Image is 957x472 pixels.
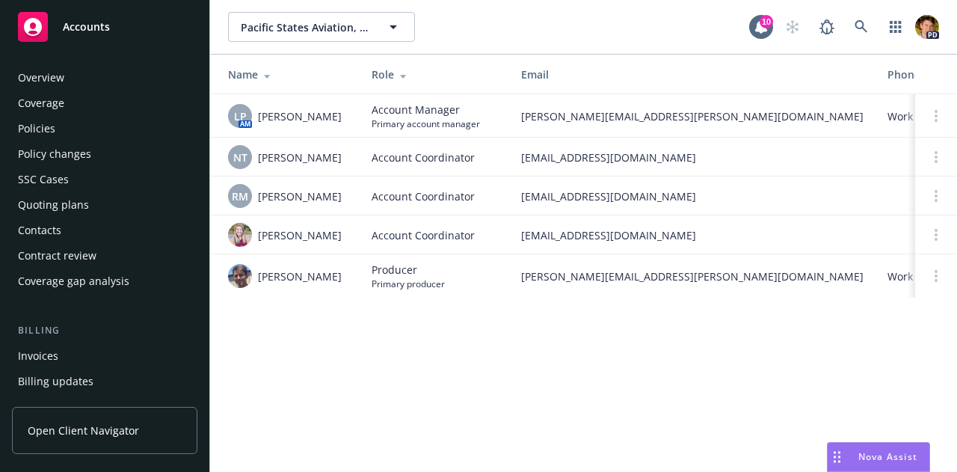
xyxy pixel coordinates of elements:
div: Quoting plans [18,193,89,217]
span: RM [232,189,248,204]
span: [EMAIL_ADDRESS][DOMAIN_NAME] [521,189,864,204]
div: Name [228,67,348,82]
a: Accounts [12,6,197,48]
span: [PERSON_NAME][EMAIL_ADDRESS][PERSON_NAME][DOMAIN_NAME] [521,108,864,124]
a: Policies [12,117,197,141]
div: Billing updates [18,370,93,393]
img: photo [228,223,252,247]
span: [EMAIL_ADDRESS][DOMAIN_NAME] [521,150,864,165]
span: Pacific States Aviation, Inc. dba PSA [241,19,370,35]
span: Account Coordinator [372,189,475,204]
span: [PERSON_NAME] [258,108,342,124]
div: SSC Cases [18,168,69,191]
div: 10 [760,15,773,28]
a: Report a Bug [812,12,842,42]
span: Account Coordinator [372,150,475,165]
div: Email [521,67,864,82]
a: Coverage [12,91,197,115]
div: Overview [18,66,64,90]
span: Account Coordinator [372,227,475,243]
a: Contract review [12,244,197,268]
a: Start snowing [778,12,807,42]
span: Open Client Navigator [28,423,139,438]
a: Search [846,12,876,42]
a: Policy changes [12,142,197,166]
div: Invoices [18,344,58,368]
span: [PERSON_NAME] [258,189,342,204]
div: Drag to move [828,443,846,471]
a: Invoices [12,344,197,368]
a: Billing updates [12,370,197,393]
span: Producer [372,262,445,278]
a: Coverage gap analysis [12,269,197,293]
span: NT [233,150,247,165]
span: Primary producer [372,278,445,290]
span: Nova Assist [858,450,917,463]
a: Contacts [12,218,197,242]
img: photo [915,15,939,39]
span: Account Manager [372,102,480,117]
div: Contract review [18,244,96,268]
a: Overview [12,66,197,90]
button: Nova Assist [827,442,930,472]
button: Pacific States Aviation, Inc. dba PSA [228,12,415,42]
span: [PERSON_NAME] [258,150,342,165]
span: [EMAIL_ADDRESS][DOMAIN_NAME] [521,227,864,243]
span: [PERSON_NAME] [258,269,342,284]
span: LP [234,108,247,124]
div: Role [372,67,497,82]
span: Primary account manager [372,117,480,130]
div: Policy changes [18,142,91,166]
div: Coverage gap analysis [18,269,129,293]
span: [PERSON_NAME][EMAIL_ADDRESS][PERSON_NAME][DOMAIN_NAME] [521,269,864,284]
a: Quoting plans [12,193,197,217]
div: Contacts [18,218,61,242]
img: photo [228,264,252,288]
span: Accounts [63,21,110,33]
div: Policies [18,117,55,141]
a: SSC Cases [12,168,197,191]
a: Switch app [881,12,911,42]
span: [PERSON_NAME] [258,227,342,243]
div: Billing [12,323,197,338]
div: Coverage [18,91,64,115]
